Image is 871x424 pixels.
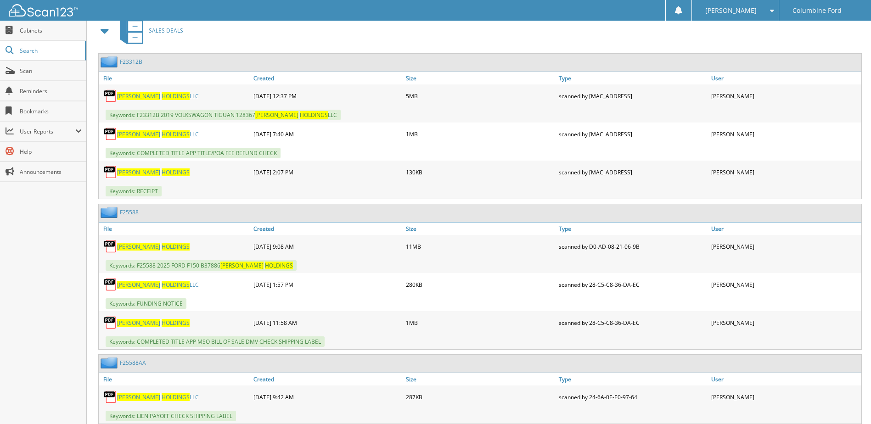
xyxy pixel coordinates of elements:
img: scan123-logo-white.svg [9,4,78,17]
a: [PERSON_NAME] HOLDINGS [117,319,190,327]
img: folder2.png [101,206,120,218]
img: PDF.png [103,240,117,253]
span: HOLDINGS [265,262,293,269]
div: [PERSON_NAME] [709,313,861,332]
span: [PERSON_NAME] [117,393,160,401]
a: SALES DEALS [114,12,183,49]
span: User Reports [20,128,75,135]
img: folder2.png [101,357,120,368]
div: [PERSON_NAME] [709,125,861,143]
div: scanned by 28-C5-C8-36-DA-EC [556,275,709,294]
span: Help [20,148,82,156]
img: PDF.png [103,165,117,179]
span: Keywords: FUNDING NOTICE [106,298,186,309]
a: User [709,373,861,385]
span: [PERSON_NAME] [220,262,264,269]
span: HOLDINGS [162,319,190,327]
span: Cabinets [20,27,82,34]
a: File [99,223,251,235]
span: [PERSON_NAME] [117,130,160,138]
div: 1MB [404,125,556,143]
a: User [709,223,861,235]
span: Keywords: COMPLETED TITLE APP TITLE/POA FEE REFUND CHECK [106,148,281,158]
div: scanned by 24-6A-0E-E0-97-64 [556,388,709,406]
div: 280KB [404,275,556,294]
div: scanned by [MAC_ADDRESS] [556,163,709,181]
div: scanned by [MAC_ADDRESS] [556,87,709,105]
span: [PERSON_NAME] [117,92,160,100]
img: PDF.png [103,278,117,291]
div: [DATE] 9:08 AM [251,237,404,256]
a: Size [404,373,556,385]
span: [PERSON_NAME] [705,8,757,13]
a: Size [404,223,556,235]
span: [PERSON_NAME] [255,111,298,119]
div: [DATE] 2:07 PM [251,163,404,181]
a: File [99,72,251,84]
a: Created [251,72,404,84]
span: SALES DEALS [149,27,183,34]
span: Keywords: F23312B 2019 VOLKSWAGON TIGUAN 128367 LLC [106,110,341,120]
span: Bookmarks [20,107,82,115]
div: [PERSON_NAME] [709,163,861,181]
a: User [709,72,861,84]
div: [DATE] 11:58 AM [251,313,404,332]
span: Keywords: F25588 2025 FORD F150 B37886 [106,260,297,271]
a: F23312B [120,58,142,66]
span: Reminders [20,87,82,95]
div: 11MB [404,237,556,256]
a: Size [404,72,556,84]
span: Announcements [20,168,82,176]
div: scanned by 28-C5-C8-36-DA-EC [556,313,709,332]
a: [PERSON_NAME] HOLDINGSLLC [117,281,199,289]
div: [PERSON_NAME] [709,275,861,294]
span: Search [20,47,80,55]
span: HOLDINGS [162,281,190,289]
img: PDF.png [103,390,117,404]
span: Keywords: RECEIPT [106,186,162,196]
div: [DATE] 12:37 PM [251,87,404,105]
a: [PERSON_NAME] HOLDINGSLLC [117,92,199,100]
a: Created [251,373,404,385]
a: File [99,373,251,385]
div: scanned by [MAC_ADDRESS] [556,125,709,143]
span: Keywords: COMPLETED TITLE APP MSO BILL OF SALE DMV CHECK SHIPPING LABEL [106,336,325,347]
a: F25588 [120,208,139,216]
img: folder2.png [101,56,120,67]
a: [PERSON_NAME] HOLDINGSLLC [117,393,199,401]
div: [PERSON_NAME] [709,237,861,256]
div: scanned by D0-AD-08-21-06-9B [556,237,709,256]
a: [PERSON_NAME] HOLDINGS [117,243,190,251]
span: HOLDINGS [162,92,190,100]
a: Created [251,223,404,235]
img: PDF.png [103,316,117,329]
span: [PERSON_NAME] [117,168,160,176]
img: PDF.png [103,127,117,141]
div: [PERSON_NAME] [709,87,861,105]
img: PDF.png [103,89,117,103]
span: [PERSON_NAME] [117,281,160,289]
div: [DATE] 9:42 AM [251,388,404,406]
span: [PERSON_NAME] [117,319,160,327]
div: 287KB [404,388,556,406]
a: Type [556,223,709,235]
div: [PERSON_NAME] [709,388,861,406]
a: [PERSON_NAME] HOLDINGSLLC [117,130,199,138]
div: [DATE] 1:57 PM [251,275,404,294]
div: [DATE] 7:40 AM [251,125,404,143]
span: HOLDINGS [162,130,190,138]
a: F25588AA [120,359,146,367]
a: Type [556,72,709,84]
span: Keywords: LIEN PAYOFF CHECK SHIPPING LABEL [106,411,236,421]
a: Type [556,373,709,385]
span: HOLDINGS [300,111,328,119]
span: HOLDINGS [162,168,190,176]
span: Columbine Ford [792,8,842,13]
span: Scan [20,67,82,75]
div: 5MB [404,87,556,105]
div: 130KB [404,163,556,181]
div: 1MB [404,313,556,332]
a: [PERSON_NAME] HOLDINGS [117,168,190,176]
span: HOLDINGS [162,243,190,251]
span: HOLDINGS [162,393,190,401]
